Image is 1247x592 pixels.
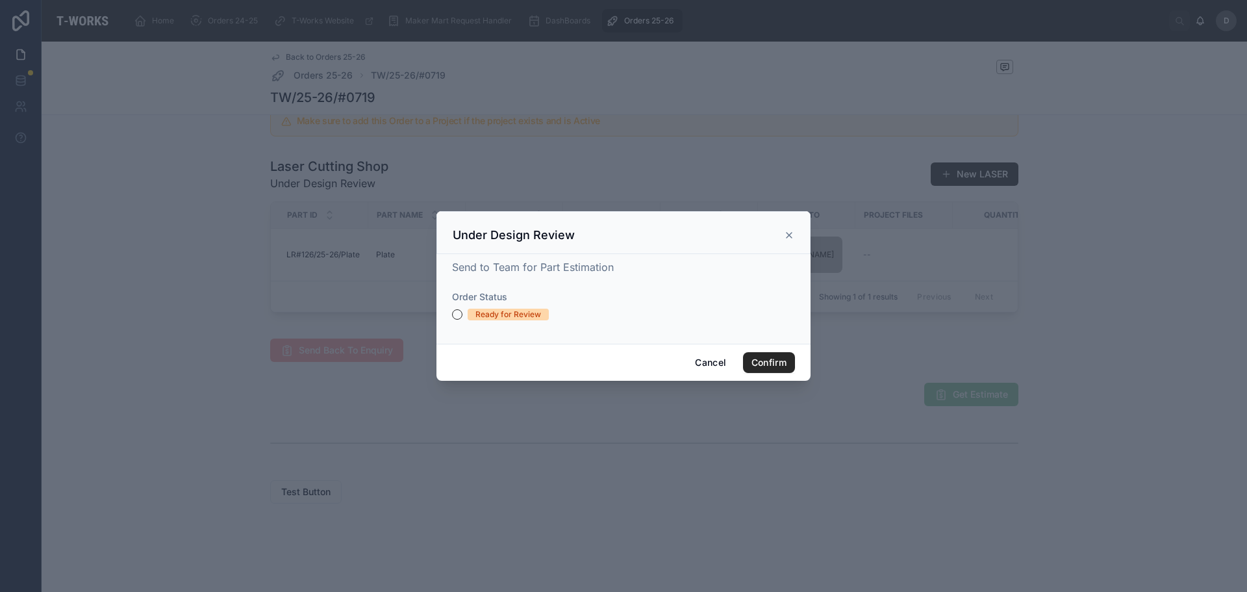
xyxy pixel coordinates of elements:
span: Order Status [452,291,507,302]
button: Confirm [743,352,795,373]
button: Cancel [686,352,735,373]
h3: Under Design Review [453,227,575,243]
div: Ready for Review [475,309,541,320]
span: Send to Team for Part Estimation [452,261,614,274]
